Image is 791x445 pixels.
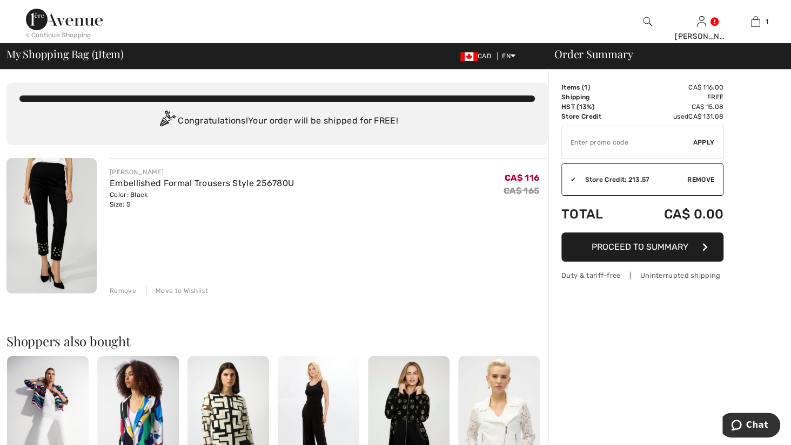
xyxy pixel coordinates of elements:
td: CA$ 15.08 [628,102,723,112]
s: CA$ 165 [504,186,539,196]
a: Sign In [697,16,706,26]
div: Color: Black Size: S [110,190,294,209]
span: CA$ 131.08 [688,113,723,120]
img: Embellished Formal Trousers Style 256780U [6,158,97,293]
input: Promo code [562,126,693,159]
h2: Shoppers also bought [6,334,548,347]
img: My Info [697,15,706,28]
td: Total [561,196,628,232]
div: [PERSON_NAME] [110,167,294,177]
div: Congratulations! Your order will be shipped for FREE! [19,111,535,132]
img: 1ère Avenue [26,9,103,30]
td: Shipping [561,92,628,102]
div: Move to Wishlist [146,286,208,296]
td: CA$ 116.00 [628,83,723,92]
span: 1 [766,17,768,26]
div: ✔ [562,175,576,184]
img: Canadian Dollar [460,52,478,61]
span: CAD [460,52,495,60]
td: Store Credit [561,112,628,121]
td: CA$ 0.00 [628,196,723,232]
span: CA$ 116 [505,173,539,183]
button: Proceed to Summary [561,232,723,262]
iframe: Opens a widget where you can chat to one of our agents [722,413,780,440]
td: HST (13%) [561,102,628,112]
div: Remove [110,286,136,296]
span: 1 [584,84,587,91]
img: search the website [643,15,652,28]
td: used [628,112,723,121]
span: Proceed to Summary [592,242,688,252]
span: Remove [687,175,714,184]
span: 1 [95,46,98,60]
td: Items ( ) [561,83,628,92]
td: Free [628,92,723,102]
a: Embellished Formal Trousers Style 256780U [110,178,294,188]
span: EN [502,52,515,60]
img: My Bag [751,15,760,28]
div: Store Credit: 213.57 [576,175,687,184]
img: Congratulation2.svg [156,111,178,132]
div: < Continue Shopping [26,30,91,40]
span: Apply [693,138,715,147]
div: Order Summary [541,49,785,59]
div: [PERSON_NAME] [675,31,728,42]
a: 1 [729,15,782,28]
div: Duty & tariff-free | Uninterrupted shipping [561,270,723,280]
span: My Shopping Bag ( Item) [6,49,124,59]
